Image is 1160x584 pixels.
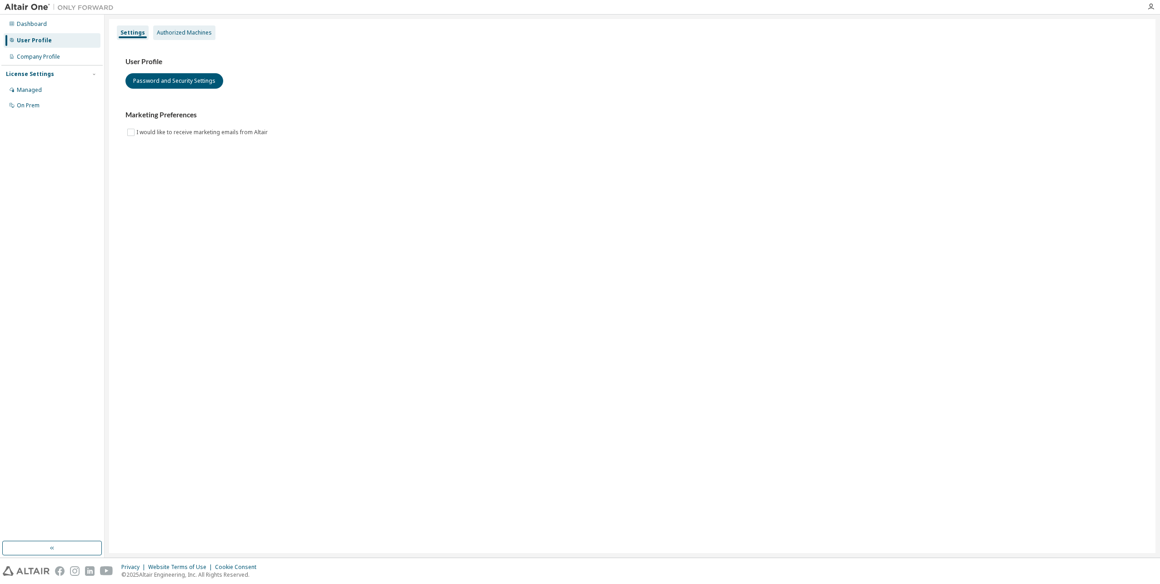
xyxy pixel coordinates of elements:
[17,20,47,28] div: Dashboard
[136,127,270,138] label: I would like to receive marketing emails from Altair
[85,566,95,576] img: linkedin.svg
[121,571,262,579] p: © 2025 Altair Engineering, Inc. All Rights Reserved.
[125,57,1139,66] h3: User Profile
[215,564,262,571] div: Cookie Consent
[55,566,65,576] img: facebook.svg
[125,73,223,89] button: Password and Security Settings
[17,86,42,94] div: Managed
[3,566,50,576] img: altair_logo.svg
[6,70,54,78] div: License Settings
[121,564,148,571] div: Privacy
[17,53,60,60] div: Company Profile
[125,111,1139,120] h3: Marketing Preferences
[100,566,113,576] img: youtube.svg
[148,564,215,571] div: Website Terms of Use
[17,37,52,44] div: User Profile
[70,566,80,576] img: instagram.svg
[17,102,40,109] div: On Prem
[5,3,118,12] img: Altair One
[157,29,212,36] div: Authorized Machines
[120,29,145,36] div: Settings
